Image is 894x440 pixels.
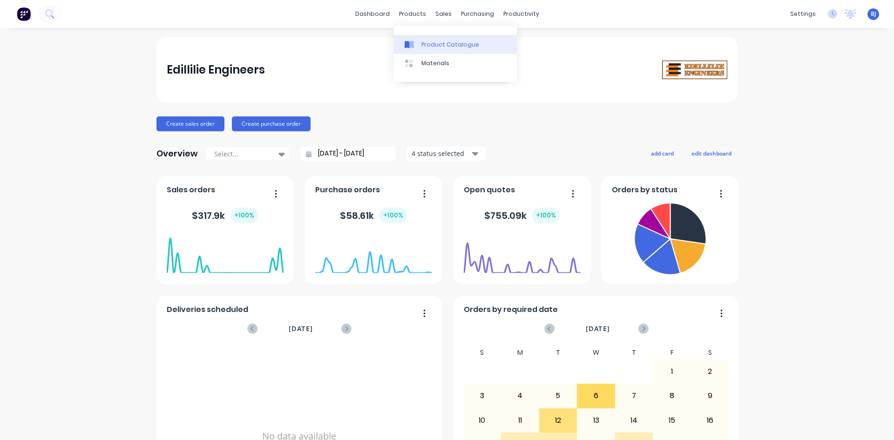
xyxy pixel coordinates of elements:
[464,409,501,432] div: 10
[685,147,738,159] button: edit dashboard
[501,346,539,359] div: M
[653,346,691,359] div: F
[393,35,517,54] a: Product Catalogue
[230,208,258,223] div: + 100 %
[577,384,615,407] div: 6
[645,147,680,159] button: add card
[156,116,224,131] button: Create sales order
[315,184,380,196] span: Purchase orders
[484,208,560,223] div: $ 755.09k
[17,7,31,21] img: Factory
[464,384,501,407] div: 3
[653,384,691,407] div: 8
[431,7,456,21] div: sales
[616,409,653,432] div: 14
[379,208,407,223] div: + 100 %
[577,409,615,432] div: 13
[577,346,615,359] div: W
[501,409,539,432] div: 11
[616,384,653,407] div: 7
[167,61,265,79] div: Edillilie Engineers
[612,184,677,196] span: Orders by status
[340,208,407,223] div: $ 58.61k
[691,384,729,407] div: 9
[456,7,499,21] div: purchasing
[539,346,577,359] div: T
[421,41,479,49] div: Product Catalogue
[499,7,544,21] div: productivity
[501,384,539,407] div: 4
[351,7,394,21] a: dashboard
[156,144,198,163] div: Overview
[532,208,560,223] div: + 100 %
[394,7,431,21] div: products
[289,324,313,334] span: [DATE]
[167,304,248,315] span: Deliveries scheduled
[653,409,691,432] div: 15
[540,384,577,407] div: 5
[192,208,258,223] div: $ 317.9k
[691,409,729,432] div: 16
[691,360,729,383] div: 2
[167,184,215,196] span: Sales orders
[662,61,727,80] img: Edillilie Engineers
[232,116,311,131] button: Create purchase order
[691,346,729,359] div: S
[653,360,691,383] div: 1
[421,59,449,68] div: Materials
[463,346,501,359] div: S
[393,54,517,73] a: Materials
[871,10,876,18] span: BJ
[406,147,486,161] button: 4 status selected
[464,184,515,196] span: Open quotes
[412,149,470,158] div: 4 status selected
[615,346,653,359] div: T
[540,409,577,432] div: 12
[586,324,610,334] span: [DATE]
[786,7,820,21] div: settings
